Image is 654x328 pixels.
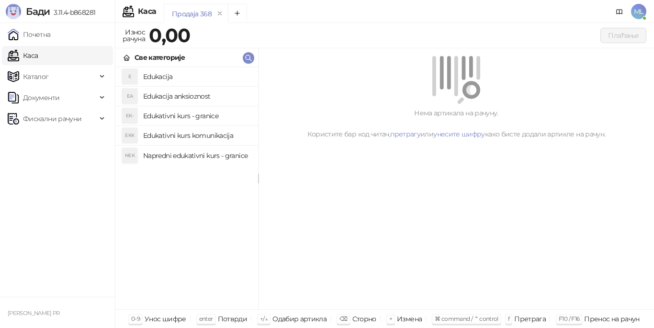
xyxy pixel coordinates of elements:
h4: Edukacija [143,69,250,84]
h4: Edukativni kurs - granice [143,108,250,124]
span: Документи [23,88,59,107]
div: Каса [138,8,156,15]
img: Logo [6,4,21,19]
button: Плаћање [600,28,646,43]
div: NEK [122,148,137,163]
h4: Edukacija anksioznost [143,89,250,104]
div: Износ рачуна [121,26,147,45]
a: унесите шифру [433,130,485,138]
div: EKK [122,128,137,143]
div: Све категорије [135,52,185,63]
div: Продаја 368 [172,9,212,19]
div: Одабир артикла [272,313,327,325]
span: ⌘ command / ⌃ control [435,315,498,322]
a: претрагу [390,130,420,138]
div: Пренос на рачун [584,313,639,325]
a: Почетна [8,25,51,44]
div: Потврди [218,313,248,325]
strong: 0,00 [149,23,190,47]
span: enter [199,315,213,322]
span: F10 / F16 [559,315,579,322]
span: Каталог [23,67,49,86]
h4: Edukativni kurs komunikacija [143,128,250,143]
span: Фискални рачуни [23,109,81,128]
a: Каса [8,46,38,65]
span: + [389,315,392,322]
span: Бади [26,6,50,17]
div: Сторно [352,313,376,325]
div: Измена [397,313,422,325]
div: grid [115,67,258,309]
div: Унос шифре [145,313,186,325]
span: f [508,315,509,322]
h4: Napredni edukativni kurs - granice [143,148,250,163]
span: 3.11.4-b868281 [50,8,95,17]
div: Претрага [514,313,546,325]
span: ML [631,4,646,19]
button: Add tab [228,4,247,23]
span: 0-9 [131,315,140,322]
span: ⌫ [339,315,347,322]
div: EA [122,89,137,104]
div: E [122,69,137,84]
div: Нема артикала на рачуну. Користите бар код читач, или како бисте додали артикле на рачун. [270,108,643,139]
div: EK- [122,108,137,124]
span: ↑/↓ [260,315,268,322]
button: remove [214,10,226,18]
small: [PERSON_NAME] PR [8,310,60,317]
a: Документација [612,4,627,19]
